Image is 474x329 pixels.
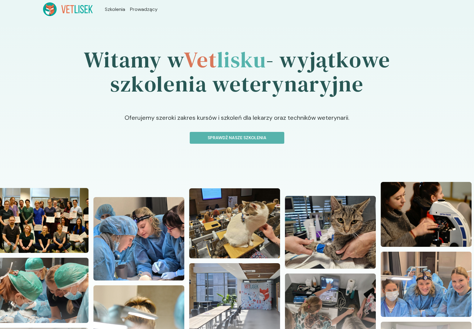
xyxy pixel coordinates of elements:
[79,113,395,132] p: Oferujemy szeroki zakres kursów i szkoleń dla lekarzy oraz techników weterynarii.
[189,188,280,258] img: Z2WOx5bqstJ98vaI_20240512_101618.jpg
[184,45,217,75] span: Vet
[381,252,472,317] img: Z2WOopbqstJ98vZ9_20241110_112622.jpg
[285,196,376,269] img: Z2WOuJbqstJ98vaF_20221127_125425.jpg
[381,182,472,247] img: Z2WOrpbqstJ98vaB_DSC04907.JPG
[190,132,284,144] button: Sprawdź nasze szkolenia
[195,135,279,141] p: Sprawdź nasze szkolenia
[217,45,266,75] span: lisku
[130,6,158,13] a: Prowadzący
[93,197,184,280] img: Z2WOzZbqstJ98vaN_20241110_112957.jpg
[43,31,431,113] h1: Witamy w - wyjątkowe szkolenia weterynaryjne
[105,6,125,13] a: Szkolenia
